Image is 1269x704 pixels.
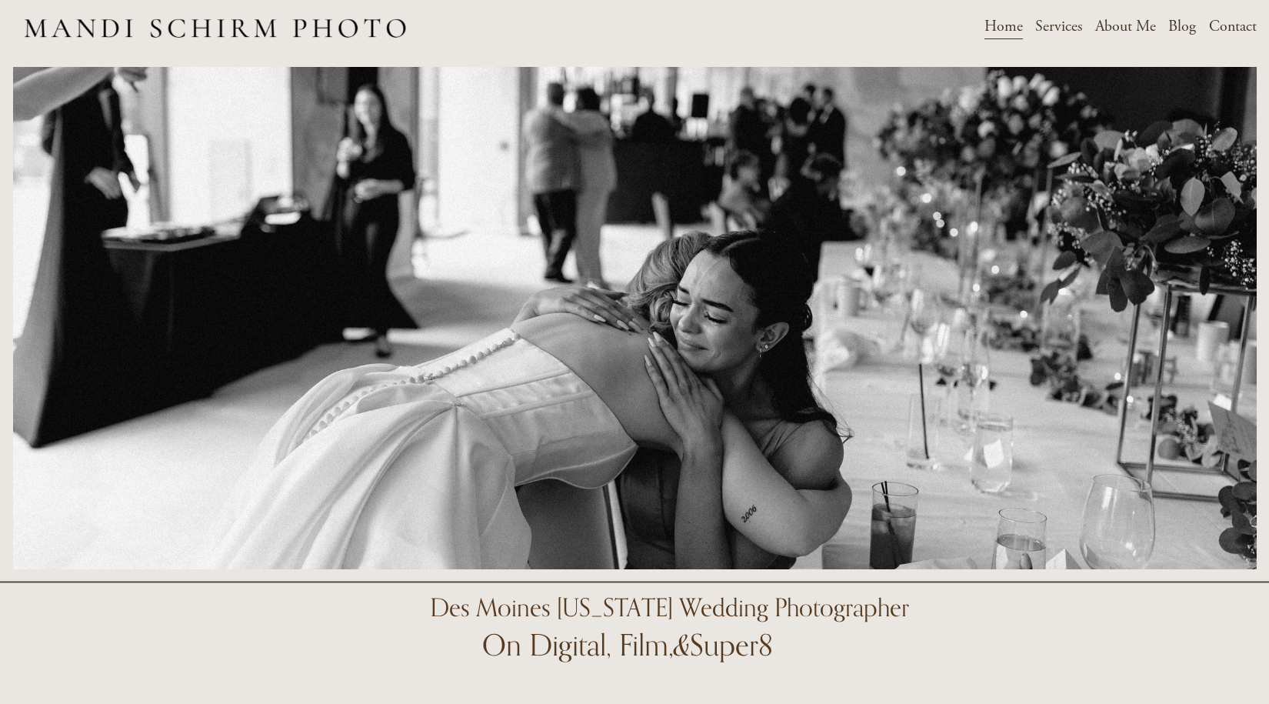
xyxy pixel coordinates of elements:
a: Contact [1209,13,1257,41]
span: Services [1035,15,1082,39]
img: Des Moines Wedding Photographer - Mandi Schirm Photo [13,2,418,53]
a: Home [984,13,1023,41]
h1: On Digital, Film, Super8 [482,630,773,662]
a: Blog [1168,13,1196,41]
h1: Des Moines [US_STATE] Wedding Photographer [430,595,909,619]
em: & [674,622,690,670]
a: folder dropdown [1035,13,1082,41]
a: About Me [1095,13,1156,41]
img: K&D-269.jpg [13,67,1257,569]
